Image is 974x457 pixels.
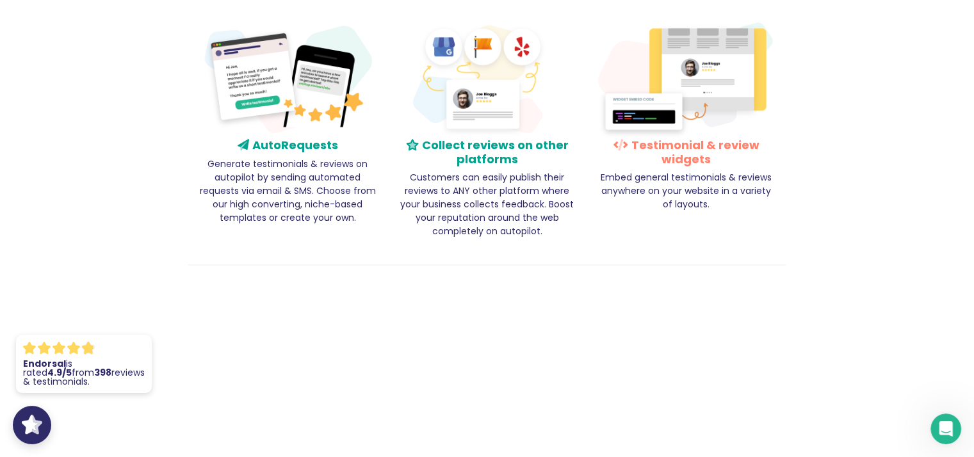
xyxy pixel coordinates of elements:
[397,138,577,166] h4: Collect reviews on other platforms
[397,171,577,238] p: Customers can easily publish their reviews to ANY other platform where your business collects fee...
[930,413,961,444] iframe: Intercom live chat
[198,19,378,139] img: autorequests-alt.png
[198,157,378,225] p: Generate testimonials & reviews on autopilot by sending automated requests via email & SMS. Choos...
[47,366,72,379] strong: 4.9/5
[94,366,111,379] strong: 398
[198,138,378,152] h4: AutoRequests
[596,171,776,211] p: Embed general testimonials & reviews anywhere on your website in a variety of layouts.
[23,359,145,386] p: is rated from reviews & testimonials.
[23,357,66,370] strong: Endorsal
[596,19,776,139] img: embed-review-widget@2x.png
[596,138,776,166] h4: Testimonial & review widgets
[397,19,577,139] img: publish-reviews-to-other-platforms-endorsal.png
